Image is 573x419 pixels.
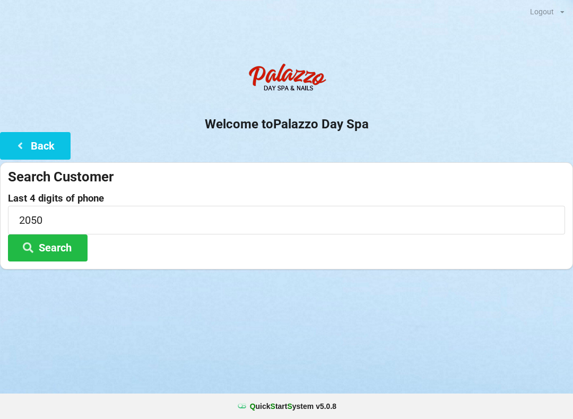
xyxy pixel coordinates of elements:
div: Logout [530,8,554,15]
img: PalazzoDaySpaNails-Logo.png [244,58,329,100]
div: Search Customer [8,168,565,186]
span: S [287,402,292,411]
button: Search [8,234,88,261]
b: uick tart ystem v 5.0.8 [250,401,336,412]
span: Q [250,402,256,411]
img: favicon.ico [237,401,247,412]
input: 0000 [8,206,565,234]
label: Last 4 digits of phone [8,193,565,204]
span: S [271,402,275,411]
